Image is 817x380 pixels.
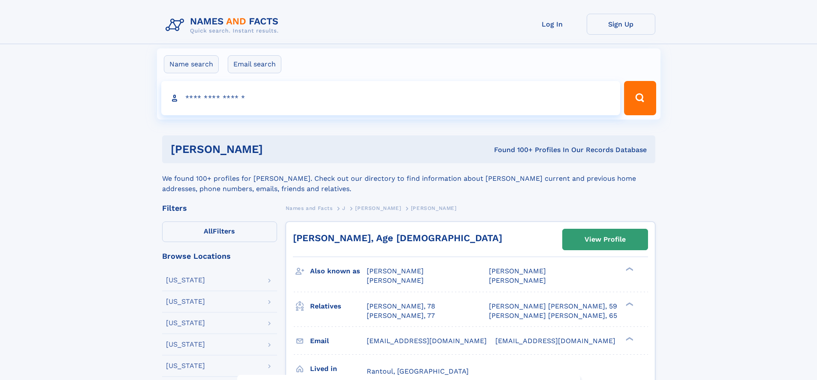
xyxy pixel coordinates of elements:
div: [US_STATE] [166,320,205,326]
img: Logo Names and Facts [162,14,286,37]
a: [PERSON_NAME] [355,203,401,213]
div: [US_STATE] [166,362,205,369]
span: [PERSON_NAME] [367,267,424,275]
label: Filters [162,221,277,242]
h3: Also known as [310,264,367,278]
input: search input [161,81,621,115]
span: All [204,227,213,235]
h3: Relatives [310,299,367,314]
span: [PERSON_NAME] [355,205,401,211]
div: ❯ [624,336,634,341]
div: We found 100+ profiles for [PERSON_NAME]. Check out our directory to find information about [PERS... [162,163,655,194]
a: [PERSON_NAME] [PERSON_NAME], 65 [489,311,617,320]
div: ❯ [624,266,634,272]
span: [PERSON_NAME] [489,267,546,275]
div: ❯ [624,301,634,307]
label: Email search [228,55,281,73]
span: [PERSON_NAME] [411,205,457,211]
a: Sign Up [587,14,655,35]
div: View Profile [585,230,626,249]
div: Found 100+ Profiles In Our Records Database [378,145,647,155]
span: [EMAIL_ADDRESS][DOMAIN_NAME] [367,337,487,345]
a: [PERSON_NAME], 78 [367,302,435,311]
div: Filters [162,204,277,212]
span: [PERSON_NAME] [489,276,546,284]
h3: Email [310,334,367,348]
a: J [342,203,346,213]
div: [US_STATE] [166,298,205,305]
button: Search Button [624,81,656,115]
a: Names and Facts [286,203,333,213]
span: [PERSON_NAME] [367,276,424,284]
span: Rantoul, [GEOGRAPHIC_DATA] [367,367,469,375]
div: [US_STATE] [166,277,205,284]
span: J [342,205,346,211]
label: Name search [164,55,219,73]
a: Log In [518,14,587,35]
h3: Lived in [310,362,367,376]
div: [US_STATE] [166,341,205,348]
div: Browse Locations [162,252,277,260]
span: [EMAIL_ADDRESS][DOMAIN_NAME] [495,337,615,345]
h1: [PERSON_NAME] [171,144,379,155]
a: View Profile [563,229,648,250]
a: [PERSON_NAME] [PERSON_NAME], 59 [489,302,617,311]
a: [PERSON_NAME], Age [DEMOGRAPHIC_DATA] [293,233,502,243]
a: [PERSON_NAME], 77 [367,311,435,320]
